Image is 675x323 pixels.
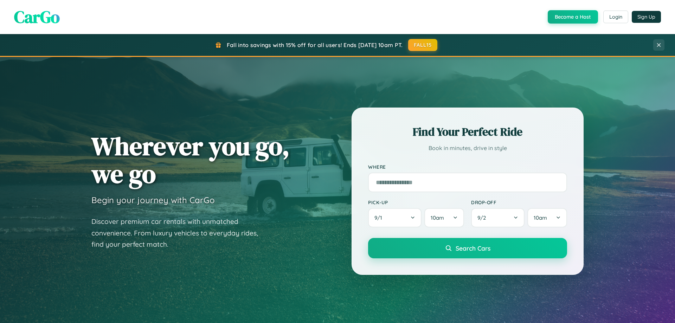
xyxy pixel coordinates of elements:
[227,41,403,49] span: Fall into savings with 15% off for all users! Ends [DATE] 10am PT.
[91,216,267,250] p: Discover premium car rentals with unmatched convenience. From luxury vehicles to everyday rides, ...
[477,214,489,221] span: 9 / 2
[374,214,386,221] span: 9 / 1
[368,199,464,205] label: Pick-up
[368,164,567,170] label: Where
[14,5,60,28] span: CarGo
[548,10,598,24] button: Become a Host
[424,208,464,227] button: 10am
[408,39,438,51] button: FALL15
[368,143,567,153] p: Book in minutes, drive in style
[368,238,567,258] button: Search Cars
[91,195,215,205] h3: Begin your journey with CarGo
[456,244,490,252] span: Search Cars
[368,124,567,140] h2: Find Your Perfect Ride
[603,11,628,23] button: Login
[91,132,290,188] h1: Wherever you go, we go
[534,214,547,221] span: 10am
[471,199,567,205] label: Drop-off
[368,208,422,227] button: 9/1
[471,208,525,227] button: 9/2
[527,208,567,227] button: 10am
[632,11,661,23] button: Sign Up
[431,214,444,221] span: 10am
